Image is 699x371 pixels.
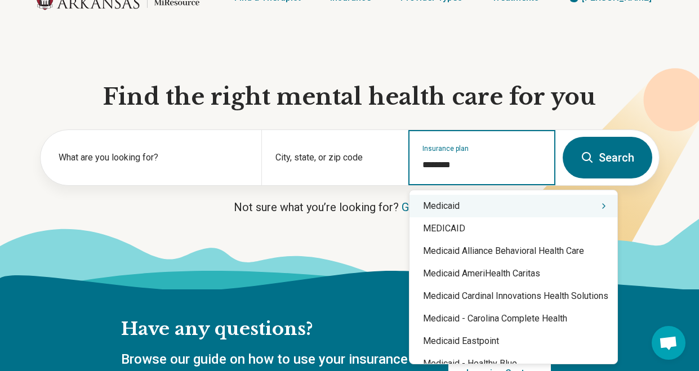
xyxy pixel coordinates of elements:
[563,137,652,178] button: Search
[409,195,617,217] div: Medicaid
[121,318,551,341] h2: Have any questions?
[409,330,617,352] div: Medicaid Eastpoint
[409,217,617,240] div: MEDICAID
[652,326,685,360] div: Open chat
[40,82,660,111] h1: Find the right mental health care for you
[40,199,660,215] p: Not sure what you’re looking for?
[409,285,617,307] div: Medicaid Cardinal Innovations Health Solutions
[402,200,465,214] a: Get matched
[409,262,617,285] div: Medicaid AmeriHealth Caritas
[409,240,617,262] div: Medicaid Alliance Behavioral Health Care
[59,151,248,164] label: What are you looking for?
[409,195,617,364] div: Suggestions
[409,307,617,330] div: Medicaid - Carolina Complete Health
